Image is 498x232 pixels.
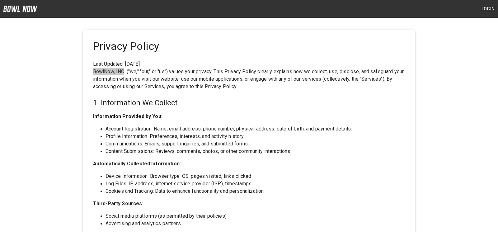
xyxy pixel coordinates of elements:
p: Content Submissions: Reviews, comments, photos, or other community interactions. [106,148,405,155]
h4: Privacy Policy [93,40,405,53]
strong: Automatically Collected Information: [93,161,181,167]
strong: Information Provided by You: [93,113,162,119]
p: Cookies and Tracking: Data to enhance functionality and personalization. [106,187,405,195]
h5: 1. Information We Collect [93,98,405,108]
p: Last Updated: [DATE] [93,60,405,68]
p: Profile Information: Preferences, interests, and activity history. [106,133,405,140]
p: Log Files: IP address, internet service provider (ISP), timestamps. [106,180,405,187]
p: Social media platforms (as permitted by their policies). [106,212,405,220]
img: logo [3,6,37,12]
p: Device Information: Browser type, OS, pages visited, links clicked. [106,173,405,180]
p: Communications: Emails, support inquiries, and submitted forms. [106,140,405,148]
button: Login [478,3,498,15]
p: Account Registration: Name, email address, phone number, physical address, date of birth, and pay... [106,125,405,133]
p: Advertising and analytics partners. [106,220,405,227]
p: BowlNow, INC. ("we," "our," or "us") values your privacy. This Privacy Policy clearly explains ho... [93,68,405,90]
strong: Third-Party Sources: [93,201,143,206]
